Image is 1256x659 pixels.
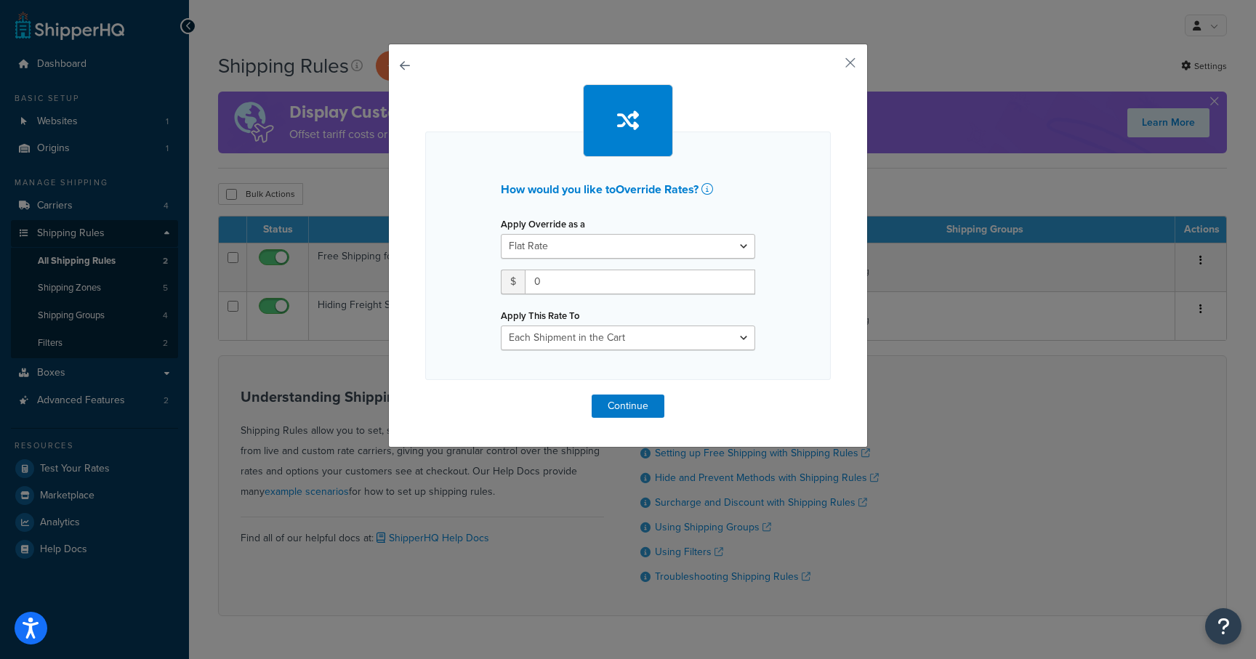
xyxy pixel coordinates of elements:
label: Apply This Rate To [501,310,579,321]
label: Apply Override as a [501,219,585,230]
h2: How would you like to Override Rates ? [501,183,755,196]
a: Learn more about setting up shipping rules [701,183,717,196]
span: $ [501,270,525,294]
button: Open Resource Center [1205,608,1241,644]
button: Continue [592,395,664,418]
